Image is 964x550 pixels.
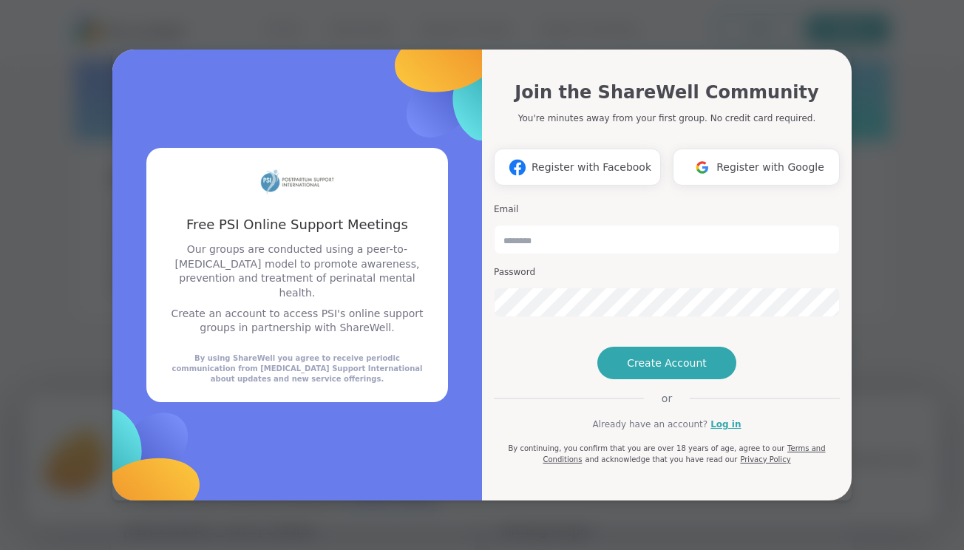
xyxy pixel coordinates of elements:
a: Log in [710,418,741,431]
a: Terms and Conditions [543,444,825,464]
h1: Join the ShareWell Community [515,79,818,106]
span: Create Account [627,356,707,370]
img: ShareWell Logomark [688,154,716,181]
span: and acknowledge that you have read our [585,455,737,464]
span: Already have an account? [592,418,707,431]
img: ShareWell Logomark [503,154,532,181]
h3: Email [494,203,840,216]
button: Create Account [597,347,736,379]
h3: Password [494,266,840,279]
h3: Free PSI Online Support Meetings [164,215,430,234]
span: By continuing, you confirm that you are over 18 years of age, agree to our [508,444,784,452]
span: Register with Facebook [532,160,651,175]
button: Register with Google [673,149,840,186]
a: Privacy Policy [740,455,790,464]
p: You're minutes away from your first group. No credit card required. [518,112,815,125]
img: partner logo [260,166,334,197]
p: Create an account to access PSI's online support groups in partnership with ShareWell. [164,307,430,336]
span: Register with Google [716,160,824,175]
div: By using ShareWell you agree to receive periodic communication from [MEDICAL_DATA] Support Intern... [164,353,430,384]
button: Register with Facebook [494,149,661,186]
p: Our groups are conducted using a peer-to-[MEDICAL_DATA] model to promote awareness, prevention an... [164,242,430,300]
span: or [644,391,690,406]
